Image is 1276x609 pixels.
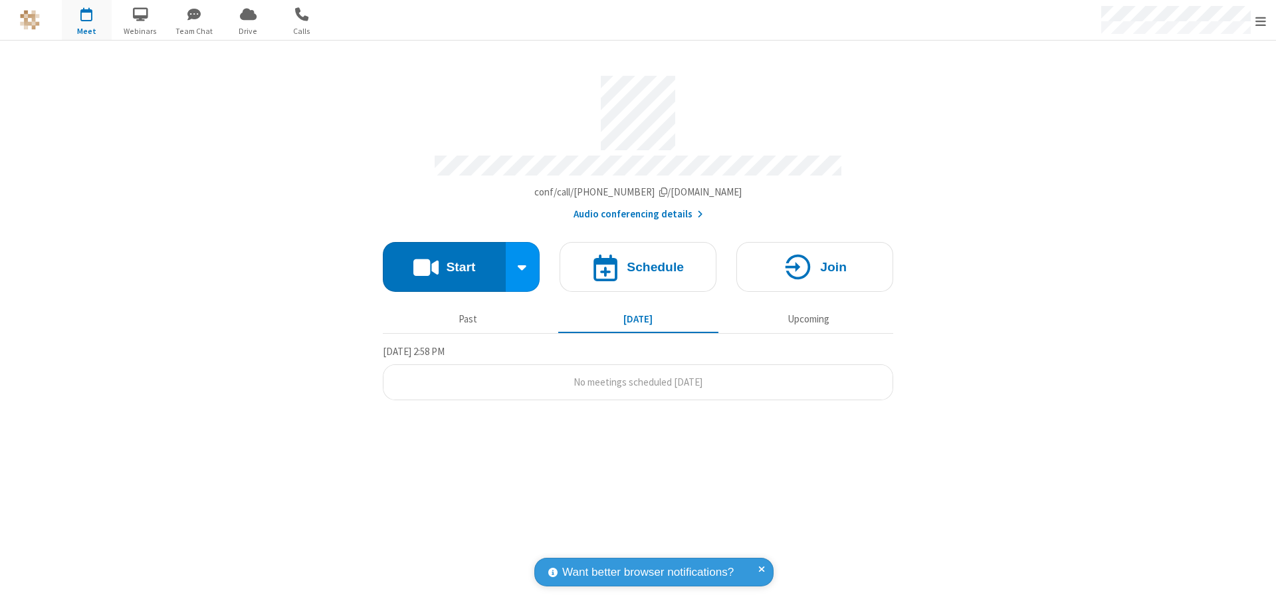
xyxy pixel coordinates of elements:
[627,261,684,273] h4: Schedule
[62,25,112,37] span: Meet
[562,564,734,581] span: Want better browser notifications?
[558,306,718,332] button: [DATE]
[383,344,893,401] section: Today's Meetings
[388,306,548,332] button: Past
[383,242,506,292] button: Start
[169,25,219,37] span: Team Chat
[574,376,702,388] span: No meetings scheduled [DATE]
[534,185,742,198] span: Copy my meeting room link
[820,261,847,273] h4: Join
[383,66,893,222] section: Account details
[736,242,893,292] button: Join
[1243,574,1266,600] iframe: Chat
[534,185,742,200] button: Copy my meeting room linkCopy my meeting room link
[20,10,40,30] img: QA Selenium DO NOT DELETE OR CHANGE
[116,25,165,37] span: Webinars
[277,25,327,37] span: Calls
[728,306,889,332] button: Upcoming
[574,207,703,222] button: Audio conferencing details
[223,25,273,37] span: Drive
[560,242,716,292] button: Schedule
[506,242,540,292] div: Start conference options
[446,261,475,273] h4: Start
[383,345,445,358] span: [DATE] 2:58 PM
